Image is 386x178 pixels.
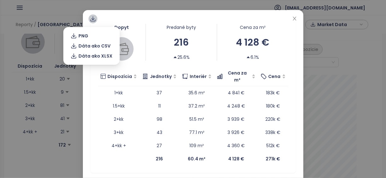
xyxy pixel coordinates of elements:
[246,55,251,59] span: caret-up
[98,139,140,152] td: 4+kk +
[140,86,179,99] td: 37
[228,156,244,162] b: 4 128 €
[67,31,116,41] button: PNG
[140,139,179,152] td: 27
[246,54,259,61] div: 6.1%
[67,41,116,51] button: Dáta ako CSV
[140,99,179,113] td: 11
[217,35,288,50] div: 4 128 €
[150,73,172,80] span: Jednotky
[292,16,297,21] span: close
[78,42,111,49] span: Dáta ako CSV
[266,142,280,149] span: 512k €
[266,90,280,96] span: 183k €
[107,73,132,80] span: Dispozícia
[140,113,179,126] td: 98
[67,51,116,61] button: Dáta ako XLSX
[266,129,281,136] span: 338k €
[179,139,214,152] td: 109 m²
[173,54,190,61] div: 25.6%
[190,73,207,80] span: Interiér
[227,103,245,109] span: 4 248 €
[173,55,177,59] span: caret-up
[78,53,112,59] span: Dáta ako XLSX
[228,90,245,96] span: 4 841 €
[225,70,251,83] span: Cena za m²
[291,15,298,22] button: Close
[217,24,288,31] div: Cena za m²
[179,126,214,139] td: 77.1 m²
[228,129,245,136] span: 3 926 €
[227,142,245,149] span: 4 360 €
[156,156,163,162] b: 216
[98,113,140,126] td: 2+kk
[188,156,206,162] b: 60.4 m²
[115,42,129,56] img: wallet
[228,116,245,122] span: 3 939 €
[140,126,179,139] td: 43
[78,32,88,39] span: PNG
[266,116,281,122] span: 220k €
[98,99,140,113] td: 1.5+kk
[266,103,280,109] span: 180k €
[179,113,214,126] td: 51.5 m²
[98,126,140,139] td: 3+kk
[179,99,214,113] td: 37.2 m²
[98,86,140,99] td: 1+kk
[268,73,281,80] span: Cena
[179,86,214,99] td: 35.6 m²
[146,24,217,31] div: Predané byty
[266,156,280,162] b: 271k €
[146,35,217,50] div: 216
[98,24,146,31] div: Dopyt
